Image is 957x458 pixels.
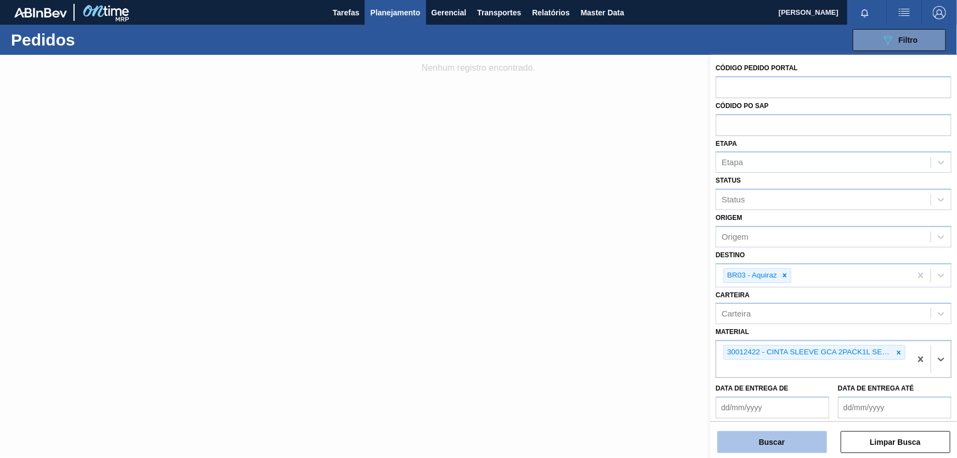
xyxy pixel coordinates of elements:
div: BR03 - Aquiraz [724,269,779,282]
div: Origem [722,232,749,241]
span: Tarefas [333,6,360,19]
label: Código Pedido Portal [716,64,798,72]
label: Material [716,328,749,336]
input: dd/mm/yyyy [838,397,952,419]
h1: Pedidos [11,33,172,46]
label: Etapa [716,140,737,148]
span: Planejamento [370,6,420,19]
label: Códido PO SAP [716,102,769,110]
label: Data de Entrega até [838,385,914,392]
label: Origem [716,214,743,222]
img: Logout [933,6,946,19]
div: Carteira [722,309,751,319]
label: Destino [716,251,745,259]
label: Data de Entrega de [716,385,789,392]
span: Filtro [899,36,918,44]
div: Etapa [722,158,743,167]
span: Gerencial [432,6,467,19]
span: Transportes [477,6,521,19]
div: Status [722,195,745,205]
button: Filtro [853,29,946,51]
img: userActions [898,6,911,19]
span: Master Data [581,6,624,19]
div: 30012422 - CINTA SLEEVE GCA 2PACK1L SEM PRECO NIV 2 [724,346,893,359]
input: dd/mm/yyyy [716,397,829,419]
span: Relatórios [532,6,569,19]
img: TNhmsLtSVTkK8tSr43FrP2fwEKptu5GPRR3wAAAABJRU5ErkJggg== [14,8,67,18]
label: Carteira [716,291,750,299]
label: Status [716,177,741,184]
button: Notificações [847,5,882,20]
